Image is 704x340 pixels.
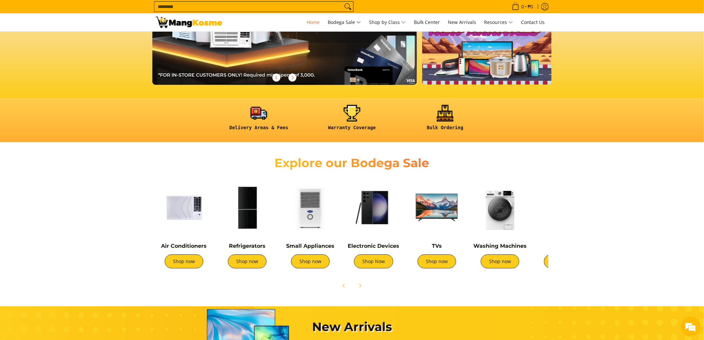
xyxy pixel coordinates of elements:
[481,254,519,268] a: Shop now
[535,179,592,236] img: Cookers
[228,254,266,268] a: Shop now
[348,243,400,249] a: Electronic Devices
[256,156,448,170] h2: Explore our Bodega Sale
[366,13,409,31] a: Shop by Class
[518,13,548,31] a: Contact Us
[309,105,395,136] a: <h6><strong>Warranty Coverage</strong></h6>
[409,179,465,236] img: TVs
[165,254,203,268] a: Shop now
[307,19,320,25] span: Home
[521,19,545,25] span: Contact Us
[354,254,393,268] a: Shop Now
[444,13,479,31] a: New Arrivals
[402,105,488,136] a: <h6><strong>Bulk Ordering</strong></h6>
[472,179,528,236] img: Washing Machines
[343,2,353,12] button: Search
[345,179,402,236] img: Electronic Devices
[286,243,335,249] a: Small Appliances
[544,254,583,268] a: Shop now
[324,13,364,31] a: Bodega Sale
[411,13,443,31] a: Bulk Center
[337,278,351,293] button: Previous
[481,13,516,31] a: Resources
[418,254,456,268] a: Shop now
[414,19,440,25] span: Bulk Center
[303,13,323,31] a: Home
[484,18,513,27] span: Resources
[282,179,339,236] img: Small Appliances
[328,18,361,27] span: Bodega Sale
[269,70,284,85] button: Previous
[161,243,207,249] a: Air Conditioners
[520,4,525,9] span: 0
[510,3,535,10] span: •
[432,243,442,249] a: TVs
[229,243,265,249] a: Refrigerators
[285,70,300,85] button: Next
[527,4,534,9] span: ₱0
[156,17,222,28] img: Mang Kosme: Your Home Appliances Warehouse Sale Partner!
[219,179,275,236] img: Refrigerators
[291,254,330,268] a: Shop now
[448,19,476,25] span: New Arrivals
[353,278,367,293] button: Next
[369,18,406,27] span: Shop by Class
[216,105,302,136] a: <h6><strong>Delivery Areas & Fees</strong></h6>
[156,179,212,236] img: Air Conditioners
[473,243,527,249] a: Washing Machines
[229,13,548,31] nav: Main Menu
